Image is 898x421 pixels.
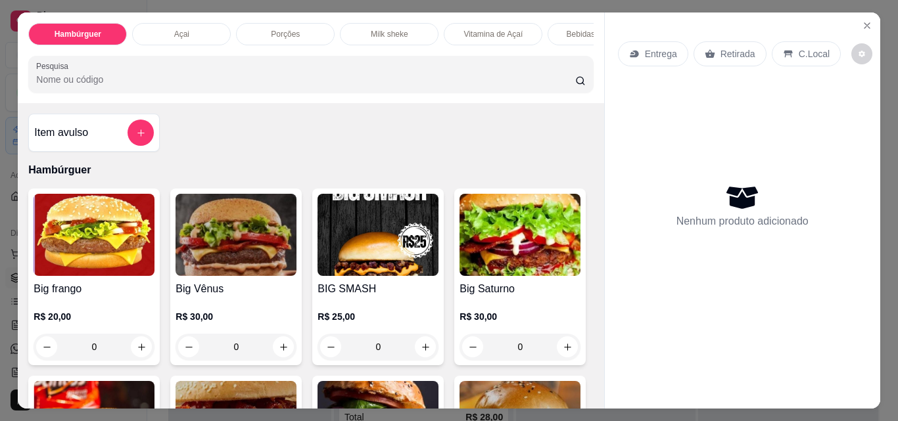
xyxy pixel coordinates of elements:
[34,310,154,323] p: R$ 20,00
[567,29,628,39] p: Bebidas em geral
[318,281,438,297] h4: BIG SMASH
[857,15,878,36] button: Close
[128,120,154,146] button: add-separate-item
[676,213,809,229] p: Nenhum produto adicionado
[55,29,101,39] p: Hambúrguer
[851,43,872,64] button: decrease-product-quantity
[36,60,73,72] label: Pesquisa
[176,194,296,276] img: product-image
[34,281,154,297] h4: Big frango
[36,73,575,86] input: Pesquisa
[28,162,593,178] p: Hambúrguer
[318,310,438,323] p: R$ 25,00
[371,29,408,39] p: Milk sheke
[460,281,580,297] h4: Big Saturno
[645,47,677,60] p: Entrega
[318,194,438,276] img: product-image
[721,47,755,60] p: Retirada
[799,47,830,60] p: C.Local
[176,281,296,297] h4: Big Vênus
[34,125,88,141] h4: Item avulso
[460,194,580,276] img: product-image
[174,29,189,39] p: Açai
[176,310,296,323] p: R$ 30,00
[271,29,300,39] p: Porções
[34,194,154,276] img: product-image
[463,29,523,39] p: Vitamina de Açaí
[460,310,580,323] p: R$ 30,00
